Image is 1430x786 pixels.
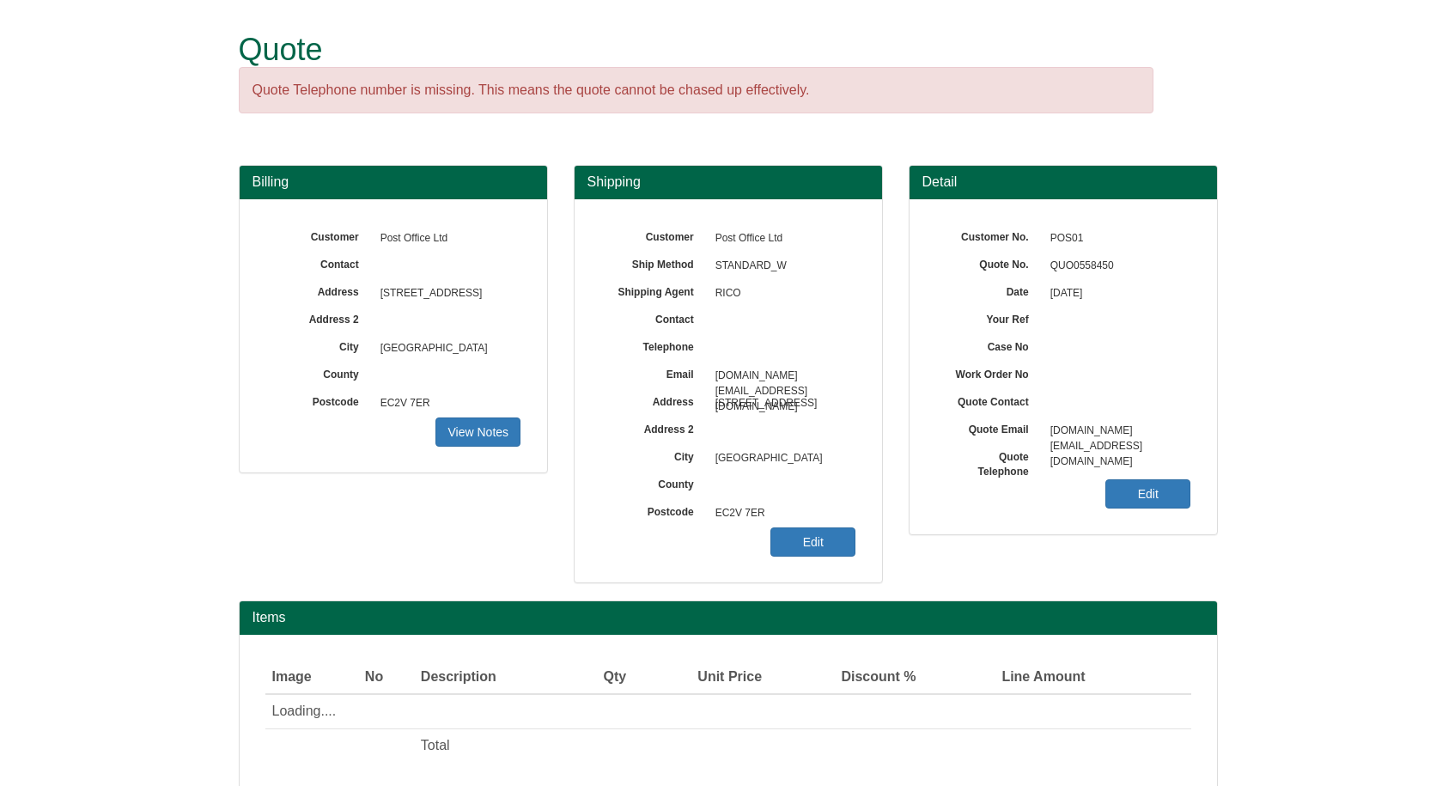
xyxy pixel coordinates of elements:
[935,445,1042,479] label: Quote Telephone
[923,661,1092,695] th: Line Amount
[935,417,1042,437] label: Quote Email
[769,661,923,695] th: Discount %
[414,729,569,763] td: Total
[600,500,707,520] label: Postcode
[587,174,869,190] h3: Shipping
[707,500,856,527] span: EC2V 7ER
[707,253,856,280] span: STANDARD_W
[253,610,1204,625] h2: Items
[239,67,1153,114] div: Quote Telephone number is missing. This means the quote cannot be chased up effectively.
[707,445,856,472] span: [GEOGRAPHIC_DATA]
[1042,417,1191,445] span: [DOMAIN_NAME][EMAIL_ADDRESS][DOMAIN_NAME]
[358,661,414,695] th: No
[372,390,521,417] span: EC2V 7ER
[633,661,769,695] th: Unit Price
[600,390,707,410] label: Address
[414,661,569,695] th: Description
[1042,280,1191,308] span: [DATE]
[1042,225,1191,253] span: POS01
[265,308,372,327] label: Address 2
[935,225,1042,245] label: Customer No.
[707,363,856,390] span: [DOMAIN_NAME][EMAIL_ADDRESS][DOMAIN_NAME]
[707,390,856,417] span: [STREET_ADDRESS]
[935,363,1042,382] label: Work Order No
[253,174,534,190] h3: Billing
[600,335,707,355] label: Telephone
[265,280,372,300] label: Address
[265,253,372,272] label: Contact
[935,390,1042,410] label: Quote Contact
[265,363,372,382] label: County
[600,445,707,465] label: City
[265,661,358,695] th: Image
[707,225,856,253] span: Post Office Ltd
[600,417,707,437] label: Address 2
[935,280,1042,300] label: Date
[265,694,1092,728] td: Loading....
[265,225,372,245] label: Customer
[935,335,1042,355] label: Case No
[600,225,707,245] label: Customer
[600,280,707,300] label: Shipping Agent
[600,308,707,327] label: Contact
[600,472,707,492] label: County
[770,527,855,557] a: Edit
[435,417,520,447] a: View Notes
[922,174,1204,190] h3: Detail
[265,390,372,410] label: Postcode
[372,225,521,253] span: Post Office Ltd
[239,33,1153,67] h1: Quote
[600,253,707,272] label: Ship Method
[935,308,1042,327] label: Your Ref
[265,335,372,355] label: City
[600,363,707,382] label: Email
[707,280,856,308] span: RICO
[1105,479,1190,509] a: Edit
[935,253,1042,272] label: Quote No.
[372,280,521,308] span: [STREET_ADDRESS]
[372,335,521,363] span: [GEOGRAPHIC_DATA]
[1042,253,1191,280] span: QUO0558450
[569,661,633,695] th: Qty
